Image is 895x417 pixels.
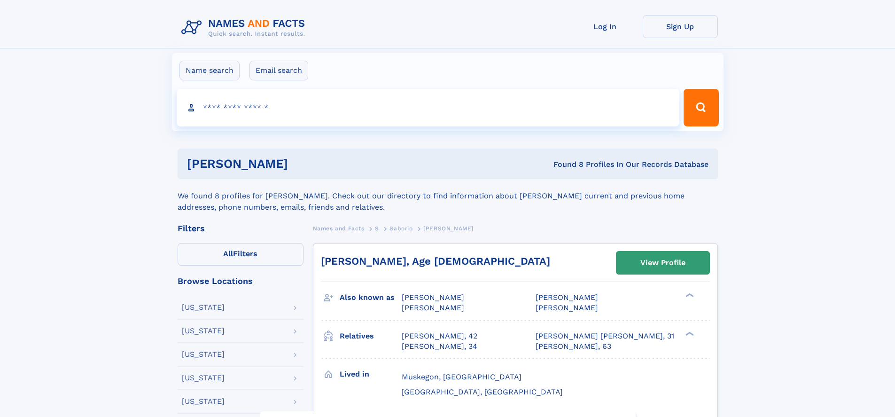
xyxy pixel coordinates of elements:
[182,327,225,335] div: [US_STATE]
[375,225,379,232] span: S
[568,15,643,38] a: Log In
[178,277,304,285] div: Browse Locations
[402,293,464,302] span: [PERSON_NAME]
[643,15,718,38] a: Sign Up
[182,351,225,358] div: [US_STATE]
[389,225,412,232] span: Saborio
[182,304,225,311] div: [US_STATE]
[536,303,598,312] span: [PERSON_NAME]
[179,61,240,80] label: Name search
[420,159,708,170] div: Found 8 Profiles In Our Records Database
[536,331,674,341] a: [PERSON_NAME] [PERSON_NAME], 31
[340,366,402,382] h3: Lived in
[640,252,685,274] div: View Profile
[178,15,313,40] img: Logo Names and Facts
[223,249,233,258] span: All
[340,290,402,306] h3: Also known as
[187,158,421,170] h1: [PERSON_NAME]
[178,224,304,233] div: Filters
[536,293,598,302] span: [PERSON_NAME]
[683,292,694,299] div: ❯
[402,372,521,381] span: Muskegon, [GEOGRAPHIC_DATA]
[616,252,709,274] a: View Profile
[178,179,718,213] div: We found 8 profiles for [PERSON_NAME]. Check out our directory to find information about [PERSON_...
[389,222,412,234] a: Saborio
[249,61,308,80] label: Email search
[402,387,563,396] span: [GEOGRAPHIC_DATA], [GEOGRAPHIC_DATA]
[684,89,718,126] button: Search Button
[178,243,304,266] label: Filters
[423,225,474,232] span: [PERSON_NAME]
[402,331,477,341] a: [PERSON_NAME], 42
[313,222,365,234] a: Names and Facts
[177,89,680,126] input: search input
[321,255,550,267] a: [PERSON_NAME], Age [DEMOGRAPHIC_DATA]
[536,341,611,352] a: [PERSON_NAME], 63
[375,222,379,234] a: S
[402,341,477,352] a: [PERSON_NAME], 34
[182,398,225,405] div: [US_STATE]
[402,303,464,312] span: [PERSON_NAME]
[683,330,694,337] div: ❯
[182,374,225,382] div: [US_STATE]
[340,328,402,344] h3: Relatives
